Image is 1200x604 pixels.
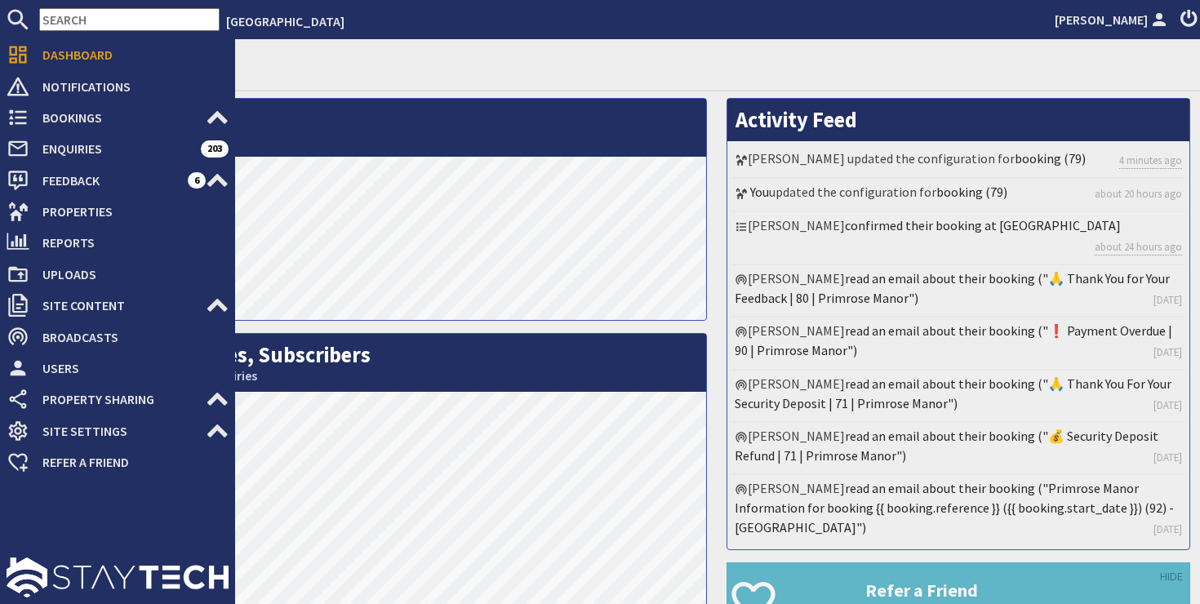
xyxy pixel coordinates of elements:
[29,73,229,100] span: Notifications
[7,104,229,131] a: Bookings
[735,270,1170,306] a: read an email about their booking ("🙏 Thank You for Your Feedback | 80 | Primrose Manor")
[29,104,206,131] span: Bookings
[226,13,344,29] a: [GEOGRAPHIC_DATA]
[7,292,229,318] a: Site Content
[7,229,229,255] a: Reports
[7,324,229,350] a: Broadcasts
[29,449,229,475] span: Refer a Friend
[29,167,188,193] span: Feedback
[731,371,1186,423] li: [PERSON_NAME]
[50,334,706,392] h2: Bookings, Enquiries, Subscribers
[1153,344,1182,360] a: [DATE]
[1015,150,1086,167] a: booking (79)
[29,355,229,381] span: Users
[39,8,220,31] input: SEARCH
[1153,397,1182,413] a: [DATE]
[735,428,1158,464] a: read an email about their booking ("💰 Security Deposit Refund | 71 | Primrose Manor")
[29,229,229,255] span: Reports
[29,418,206,444] span: Site Settings
[29,261,229,287] span: Uploads
[29,324,229,350] span: Broadcasts
[845,217,1121,233] a: confirmed their booking at [GEOGRAPHIC_DATA]
[58,368,698,384] small: This Month: 0 Bookings, 0 Enquiries
[7,261,229,287] a: Uploads
[1160,568,1183,586] a: HIDE
[731,265,1186,318] li: [PERSON_NAME]
[7,449,229,475] a: Refer a Friend
[29,135,201,162] span: Enquiries
[735,480,1174,535] a: read an email about their booking ("Primrose Manor Information for booking {{ booking.reference }...
[7,73,229,100] a: Notifications
[731,179,1186,211] li: updated the configuration for
[58,133,698,149] small: This Month: 17 Visits
[1095,239,1182,255] a: about 24 hours ago
[50,99,706,157] h2: Visits per Day
[7,135,229,162] a: Enquiries 203
[7,386,229,412] a: Property Sharing
[1153,450,1182,465] a: [DATE]
[7,167,229,193] a: Feedback 6
[7,557,229,597] img: staytech_l_w-4e588a39d9fa60e82540d7cfac8cfe4b7147e857d3e8dbdfbd41c59d52db0ec4.svg
[29,198,229,224] span: Properties
[1119,153,1182,169] a: 4 minutes ago
[7,418,229,444] a: Site Settings
[1095,186,1182,202] a: about 20 hours ago
[29,42,229,68] span: Dashboard
[1055,10,1171,29] a: [PERSON_NAME]
[731,145,1186,179] li: [PERSON_NAME] updated the configuration for
[29,386,206,412] span: Property Sharing
[736,106,857,133] a: Activity Feed
[750,184,769,200] a: You
[731,475,1186,545] li: [PERSON_NAME]
[731,212,1186,265] li: [PERSON_NAME]
[29,292,206,318] span: Site Content
[735,375,1171,411] a: read an email about their booking ("🙏 Thank You For Your Security Deposit | 71 | Primrose Manor")
[7,42,229,68] a: Dashboard
[7,198,229,224] a: Properties
[731,318,1186,370] li: [PERSON_NAME]
[201,140,229,157] span: 203
[1153,292,1182,308] a: [DATE]
[1153,522,1182,537] a: [DATE]
[731,423,1186,475] li: [PERSON_NAME]
[936,184,1007,200] a: booking (79)
[188,172,206,189] span: 6
[735,322,1172,358] a: read an email about their booking ("❗ Payment Overdue | 90 | Primrose Manor")
[865,580,1189,601] h3: Refer a Friend
[7,355,229,381] a: Users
